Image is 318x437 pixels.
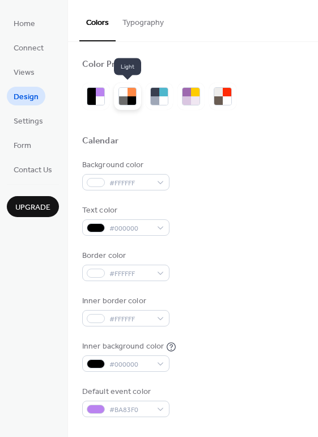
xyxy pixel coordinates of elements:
[7,111,50,130] a: Settings
[114,58,141,75] span: Light
[109,404,151,416] span: #BA83F0
[15,202,50,214] span: Upgrade
[109,313,151,325] span: #FFFFFF
[82,341,164,353] div: Inner background color
[82,135,118,147] div: Calendar
[14,67,35,79] span: Views
[7,160,59,179] a: Contact Us
[7,135,38,154] a: Form
[109,177,151,189] span: #FFFFFF
[7,14,42,32] a: Home
[82,59,137,71] div: Color Presets
[82,250,167,262] div: Border color
[82,159,167,171] div: Background color
[14,91,39,103] span: Design
[7,196,59,217] button: Upgrade
[14,43,44,54] span: Connect
[82,295,167,307] div: Inner border color
[7,87,45,105] a: Design
[109,359,151,371] span: #000000
[82,386,167,398] div: Default event color
[109,268,151,280] span: #FFFFFF
[82,205,167,217] div: Text color
[7,38,50,57] a: Connect
[14,140,31,152] span: Form
[14,18,35,30] span: Home
[7,62,41,81] a: Views
[109,223,151,235] span: #000000
[14,116,43,128] span: Settings
[14,164,52,176] span: Contact Us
